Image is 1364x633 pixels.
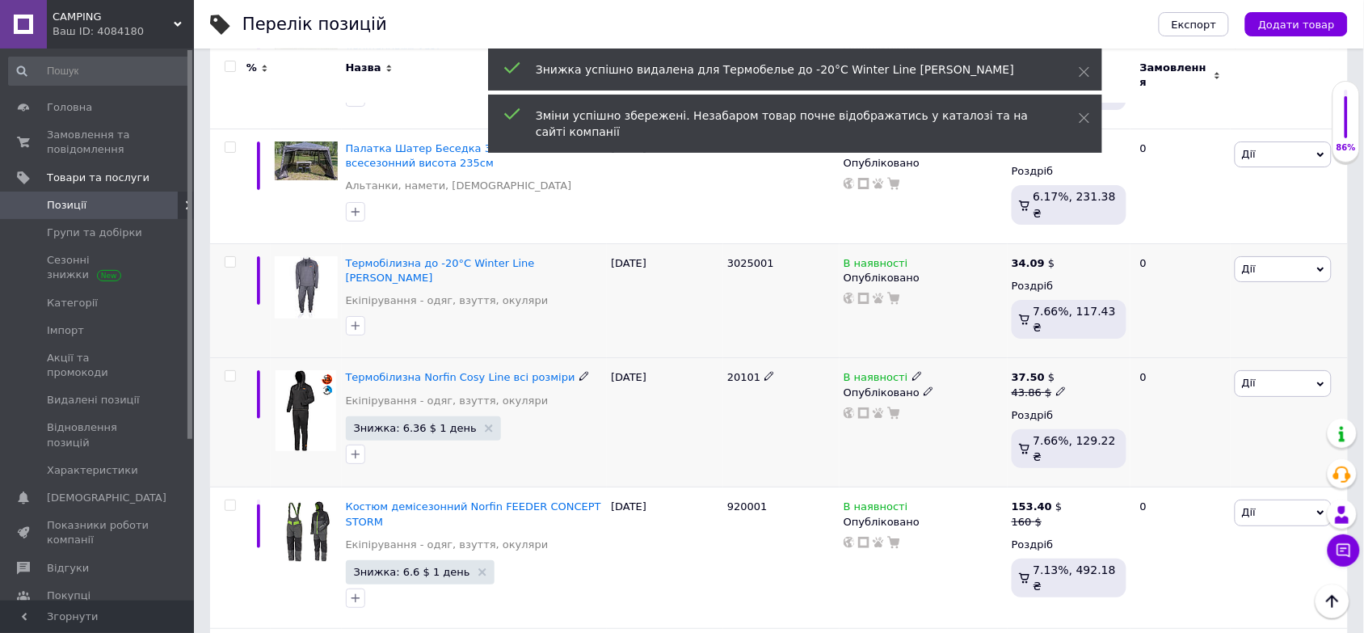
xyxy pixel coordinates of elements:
div: Роздріб [1012,538,1126,552]
div: [DATE] [607,243,723,358]
div: [DATE] [607,358,723,487]
a: Екіпірування - одяг, взуття, окуляри [346,394,549,408]
div: Зміни успішно збережені. Незабаром товар почне відображатись у каталозі та на сайті компанії [536,108,1038,140]
b: 153.40 [1012,500,1052,513]
span: Замовлення та повідомлення [47,128,149,157]
span: Показники роботи компанії [47,518,149,547]
a: Палатка Шатер Беседка 320х320см Shark всесезонний висота 235см [346,142,579,169]
span: Дії [1242,148,1256,160]
button: Чат з покупцем [1328,534,1360,567]
img: Термобелье Norfin Cosy Line все розмеры [276,370,336,451]
span: 7.66%, 129.22 ₴ [1034,434,1116,463]
div: $ [1012,370,1067,385]
span: Назва [346,61,381,75]
span: Знижка: 6.36 $ 1 день [354,423,477,433]
a: Термобілизна Norfin Cosy Line всі розміри [346,371,575,383]
span: [DEMOGRAPHIC_DATA] [47,491,166,505]
span: Імпорт [47,323,84,338]
span: Дії [1242,506,1256,518]
span: Позиції [47,198,86,213]
span: В наявності [844,257,908,274]
span: Відновлення позицій [47,420,149,449]
button: Наверх [1316,584,1349,618]
a: Альтанки, намети, [DEMOGRAPHIC_DATA] [346,179,572,193]
span: % [246,61,257,75]
a: Термобілизна до -20°C Winter Line [PERSON_NAME] [346,257,535,284]
div: 0 [1130,358,1231,487]
b: 34.09 [1012,257,1045,269]
span: 3025001 [727,257,774,269]
a: Костюм демісезонний Norfin FEEDER CONCEPT STORM [346,500,601,527]
div: [DATE] [607,487,723,629]
a: Екіпірування - одяг, взуття, окуляри [346,538,549,552]
span: Додати товар [1258,19,1335,31]
span: Акції та промокоди [47,351,149,380]
div: Перелік позицій [242,16,387,33]
span: 20101 [727,371,760,383]
a: Екіпірування - одяг, взуття, окуляри [346,293,549,308]
div: 86% [1333,142,1359,154]
span: 7.66%, 117.43 ₴ [1034,305,1116,334]
div: Знижка успішно видалена для Термобелье до -20°C Winter Line [PERSON_NAME] [536,61,1038,78]
input: Пошук [8,57,190,86]
div: Опубліковано [844,156,1004,171]
div: Ваш ID: 4084180 [53,24,194,39]
span: Товари та послуги [47,171,149,185]
button: Експорт [1159,12,1230,36]
img: Термобелье до -20°C Winter Line Gray Norfin [275,256,338,319]
div: Опубліковано [844,515,1004,530]
span: Дії [1242,377,1256,389]
b: 37.50 [1012,371,1045,383]
div: Роздріб [1012,408,1126,423]
div: [DATE] [607,129,723,243]
span: Групи та добірки [47,226,142,240]
span: Покупці [47,589,91,603]
span: Категорії [47,296,98,310]
div: $ [1012,256,1055,271]
span: Видалені позиції [47,393,140,407]
span: В наявності [844,500,908,517]
div: $ [1012,500,1063,514]
div: Роздріб [1012,279,1126,293]
span: 6.17%, 231.38 ₴ [1034,190,1116,219]
span: В наявності [844,371,908,388]
span: Замовлення [1140,61,1210,90]
div: Роздріб [1012,164,1126,179]
div: 160 $ [1012,515,1063,530]
span: Дії [1242,263,1256,275]
span: Експорт [1172,19,1217,31]
div: 0 [1130,487,1231,629]
span: Знижка: 6.6 $ 1 день [354,567,470,577]
span: 7.13%, 492.18 ₴ [1034,563,1116,593]
span: CAMPING [53,10,174,24]
div: Опубліковано [844,271,1004,285]
span: Головна [47,100,92,115]
div: Опубліковано [844,386,1004,400]
button: Додати товар [1245,12,1348,36]
span: Сезонні знижки [47,253,149,282]
span: 920001 [727,500,768,513]
div: 43.86 $ [1012,386,1067,400]
div: 0 [1130,129,1231,243]
div: 0 [1130,243,1231,358]
img: Палатка Шатер Беседка 320х320см Shark всесезонный высота 235см [275,141,338,180]
img: Костюм демисезонный Norfin FEEDER CONCEPT STORM [275,500,338,563]
span: Характеристики [47,463,138,478]
span: Відгуки [47,561,89,576]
